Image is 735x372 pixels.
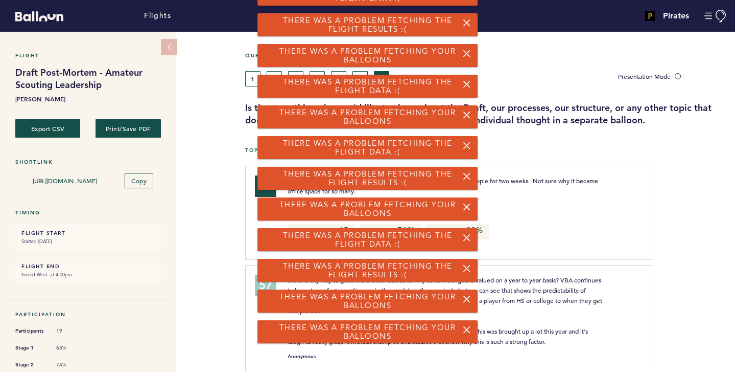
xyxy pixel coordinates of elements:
div: There was a problem fetching your balloons [257,290,478,313]
h3: Is there anything else you'd like to share about the Draft, our processes, our structure, or any ... [245,102,727,126]
div: There was a problem fetching the flight results :( [257,259,478,282]
svg: Balloon [15,11,63,21]
span: Copy [131,177,147,185]
h1: Draft Post-Mortem - Amateur Scouting Leadership [15,67,161,91]
span: 19 [56,327,87,335]
small: Anonymous [288,354,316,359]
span: 68% [56,344,87,352]
h6: FLIGHT END [21,263,155,270]
h5: Participation [15,311,161,318]
button: Print/Save PDF [96,119,160,138]
span: 74% [56,361,87,368]
h4: Pirates [663,10,689,22]
h6: FLIGHT START [21,230,155,236]
a: Flights [144,10,171,21]
h5: Top 5 Balloons [245,147,727,154]
small: Started [DATE] [21,236,155,247]
div: 60 [255,176,276,197]
div: There was a problem fetching the flight data :( [257,136,478,159]
button: Manage Account [704,10,727,23]
h5: Flight [15,52,161,59]
div: There was a problem fetching the flight results :( [257,167,478,190]
div: There was a problem fetching your balloons [257,44,478,67]
span: Stage 2 [15,360,46,370]
span: Participants [15,326,46,336]
h5: Timing [15,209,161,216]
b: [PERSON_NAME] [15,94,161,104]
small: Ended Wed. at 4:00pm [21,270,155,280]
div: There was a problem fetching your balloons [257,320,478,343]
span: Presentation Mode [618,72,671,80]
div: There was a problem fetching the flight data :( [257,75,478,98]
div: 57 [255,275,276,296]
span: Stage 1 [15,343,46,353]
button: Copy [125,173,153,188]
div: There was a problem fetching the flight results :( [257,13,478,36]
div: There was a problem fetching your balloons [257,198,478,221]
button: Export CSV [15,119,80,138]
h5: Shortlink [15,159,161,165]
button: 1 [245,71,260,86]
h5: Question 7 of 7 [245,52,727,59]
div: There was a problem fetching your balloons [257,105,478,128]
a: Balloon [8,10,63,21]
div: There was a problem fetching the flight data :( [257,228,478,251]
